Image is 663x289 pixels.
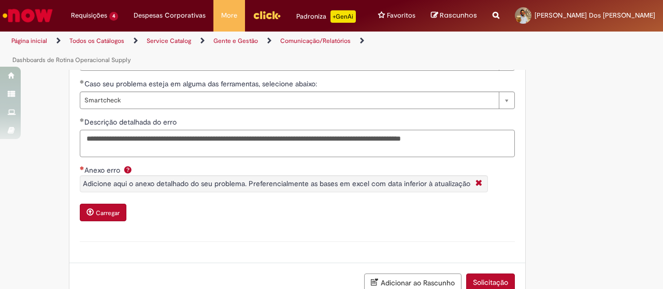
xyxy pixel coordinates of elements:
small: Carregar [96,209,120,217]
span: Requisições [71,10,107,21]
span: Despesas Corporativas [134,10,206,21]
a: Página inicial [11,37,47,45]
textarea: Descrição detalhada do erro [80,130,515,157]
button: Carregar anexo de Anexo erro Required [80,204,126,221]
span: More [221,10,237,21]
span: Favoritos [387,10,415,21]
a: Service Catalog [147,37,191,45]
a: Todos os Catálogos [69,37,124,45]
i: Fechar More information Por question_anexo_erro [473,178,485,189]
img: ServiceNow [1,5,54,26]
span: Anexo erro [84,165,122,175]
div: Padroniza [296,10,356,23]
span: [PERSON_NAME] Dos [PERSON_NAME] [535,11,655,20]
span: 4 [109,12,118,21]
span: Caso seu problema esteja em alguma das ferramentas, selecione abaixo: [84,79,319,88]
span: Necessários [80,166,84,170]
a: Gente e Gestão [213,37,258,45]
span: Smartcheck [84,92,494,109]
p: +GenAi [330,10,356,23]
span: Obrigatório Preenchido [80,118,84,122]
a: Dashboards de Rotina Operacional Supply [12,56,131,64]
span: Descrição detalhada do erro [84,117,179,127]
a: Rascunhos [431,11,477,21]
span: Adicione aqui o anexo detalhado do seu problema. Preferencialmente as bases em excel com data inf... [83,179,470,188]
a: Comunicação/Relatórios [280,37,351,45]
span: Rascunhos [440,10,477,20]
ul: Trilhas de página [8,32,434,70]
img: click_logo_yellow_360x200.png [253,7,281,23]
span: Obrigatório Preenchido [80,80,84,84]
span: Ajuda para Anexo erro [122,165,134,174]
